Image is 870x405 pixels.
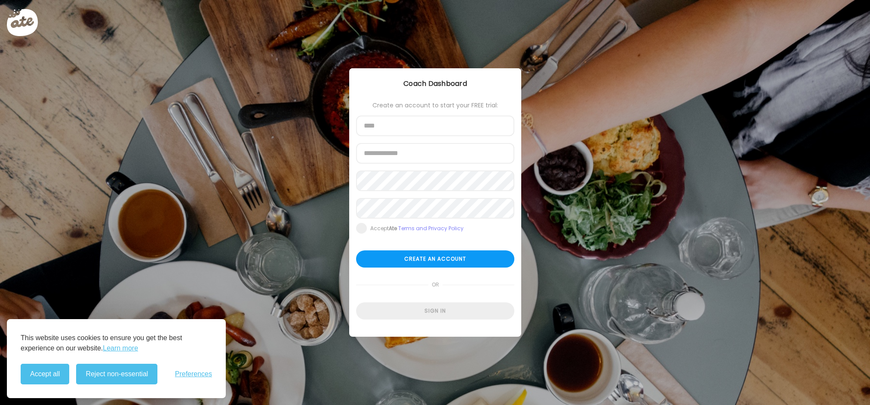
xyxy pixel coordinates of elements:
div: Create an account [356,250,514,268]
div: Coach Dashboard [349,79,521,89]
button: Accept all cookies [21,364,69,384]
p: This website uses cookies to ensure you get the best experience on our website. [21,333,212,353]
span: Preferences [175,370,212,378]
button: Toggle preferences [175,370,212,378]
span: or [428,276,442,293]
b: Ate [389,225,397,232]
div: Create an account to start your FREE trial: [356,102,514,109]
a: Learn more [103,343,138,353]
div: Sign in [356,302,514,320]
button: Reject non-essential [76,364,157,384]
a: Terms and Privacy Policy [398,225,464,232]
div: Accept [370,225,464,232]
